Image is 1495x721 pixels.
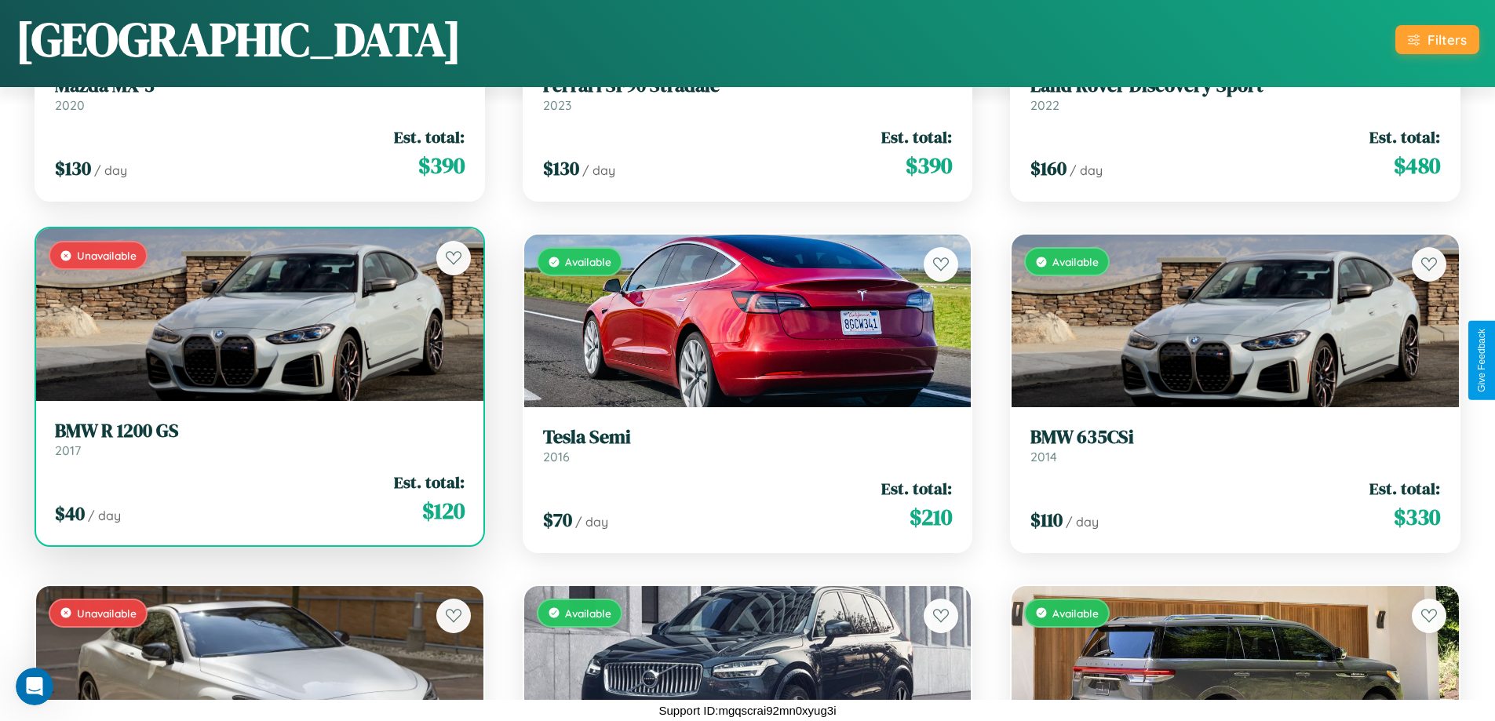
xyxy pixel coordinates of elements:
a: BMW 635CSi2014 [1030,426,1440,464]
span: $ 330 [1394,501,1440,533]
h3: Land Rover Discovery Sport [1030,75,1440,97]
p: Support ID: mgqscrai92mn0xyug3i [659,700,837,721]
a: Mazda MX-32020 [55,75,465,113]
span: Available [1052,255,1099,268]
span: Available [565,255,611,268]
span: 2022 [1030,97,1059,113]
span: Est. total: [1369,477,1440,500]
span: $ 130 [543,155,579,181]
span: Est. total: [881,126,952,148]
span: $ 130 [55,155,91,181]
span: $ 480 [1394,150,1440,181]
span: 2014 [1030,449,1057,464]
a: Tesla Semi2016 [543,426,953,464]
span: Available [1052,606,1099,620]
span: Unavailable [77,249,137,262]
div: Filters [1428,31,1467,48]
span: Unavailable [77,606,137,620]
span: 2017 [55,442,81,458]
span: $ 210 [910,501,952,533]
span: Est. total: [394,126,465,148]
span: / day [575,514,608,530]
span: $ 40 [55,501,85,526]
span: / day [1070,162,1103,178]
span: Available [565,606,611,620]
span: / day [1066,514,1099,530]
span: Est. total: [1369,126,1440,148]
span: $ 390 [418,150,465,181]
span: Est. total: [394,471,465,493]
span: 2016 [543,449,570,464]
iframe: Intercom live chat [16,668,53,705]
span: / day [94,162,127,178]
button: Filters [1395,25,1479,54]
span: / day [582,162,615,178]
span: $ 390 [906,150,952,181]
div: Give Feedback [1476,329,1487,392]
span: $ 120 [422,495,465,526]
span: 2020 [55,97,85,113]
span: 2023 [543,97,571,113]
h3: BMW 635CSi [1030,426,1440,449]
span: Est. total: [881,477,952,500]
a: Land Rover Discovery Sport2022 [1030,75,1440,113]
h1: [GEOGRAPHIC_DATA] [16,7,461,71]
span: $ 110 [1030,507,1063,533]
span: / day [88,508,121,523]
h3: BMW R 1200 GS [55,420,465,442]
a: BMW R 1200 GS2017 [55,420,465,458]
span: $ 70 [543,507,572,533]
a: Ferrari SF90 Stradale2023 [543,75,953,113]
span: $ 160 [1030,155,1067,181]
h3: Tesla Semi [543,426,953,449]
